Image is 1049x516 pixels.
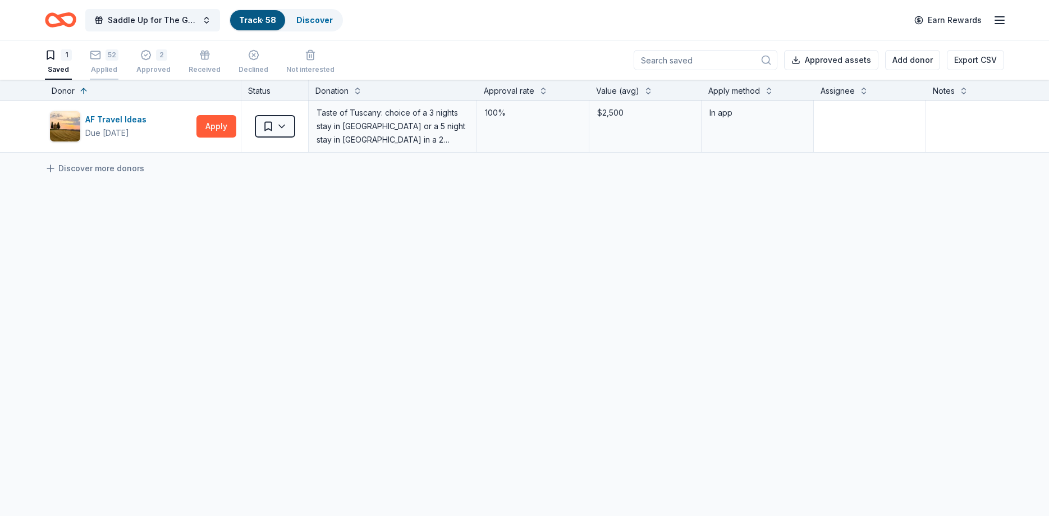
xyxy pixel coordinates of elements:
[947,50,1004,70] button: Export CSV
[315,105,470,148] div: Taste of Tuscany: choice of a 3 nights stay in [GEOGRAPHIC_DATA] or a 5 night stay in [GEOGRAPHIC...
[85,9,220,31] button: Saddle Up for The Guild
[708,84,760,98] div: Apply method
[239,15,276,25] a: Track· 58
[45,65,72,74] div: Saved
[933,84,955,98] div: Notes
[156,49,167,61] div: 2
[49,111,192,142] button: Image for AF Travel IdeasAF Travel IdeasDue [DATE]
[136,65,171,74] div: Approved
[908,10,988,30] a: Earn Rewards
[61,49,72,61] div: 1
[85,113,151,126] div: AF Travel Ideas
[45,162,144,175] a: Discover more donors
[286,65,335,74] div: Not interested
[484,105,582,121] div: 100%
[241,80,309,100] div: Status
[596,84,639,98] div: Value (avg)
[189,45,221,80] button: Received
[136,45,171,80] button: 2Approved
[45,45,72,80] button: 1Saved
[45,7,76,33] a: Home
[634,50,777,70] input: Search saved
[296,15,333,25] a: Discover
[239,65,268,74] div: Declined
[90,45,118,80] button: 52Applied
[106,49,118,61] div: 52
[50,111,80,141] img: Image for AF Travel Ideas
[189,65,221,74] div: Received
[286,45,335,80] button: Not interested
[85,126,129,140] div: Due [DATE]
[709,106,805,120] div: In app
[239,45,268,80] button: Declined
[108,13,198,27] span: Saddle Up for The Guild
[315,84,349,98] div: Donation
[885,50,940,70] button: Add donor
[484,84,534,98] div: Approval rate
[52,84,75,98] div: Donor
[90,65,118,74] div: Applied
[196,115,236,138] button: Apply
[821,84,855,98] div: Assignee
[229,9,343,31] button: Track· 58Discover
[784,50,878,70] button: Approved assets
[596,105,694,121] div: $2,500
